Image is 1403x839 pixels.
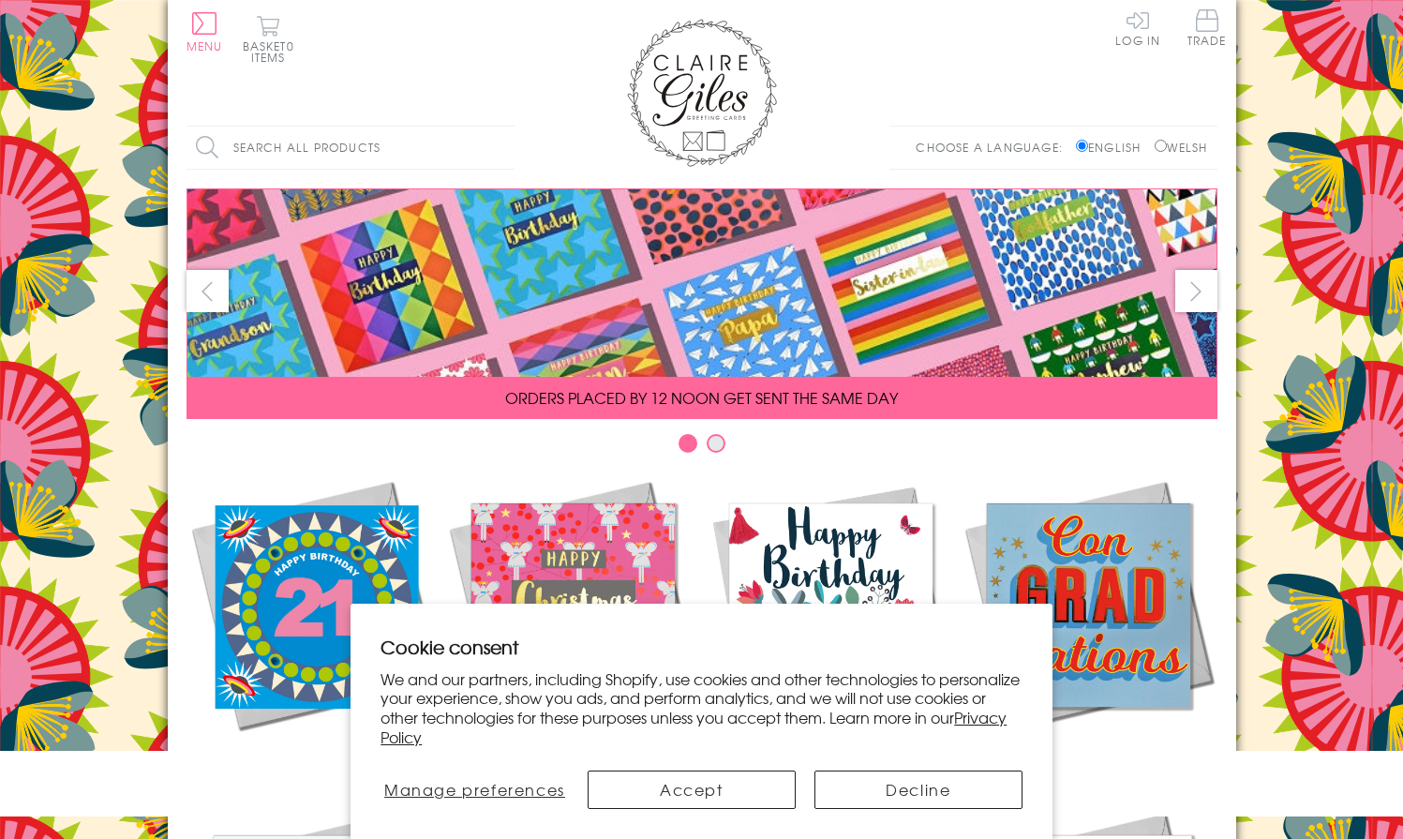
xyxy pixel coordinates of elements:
[381,771,568,809] button: Manage preferences
[187,270,229,312] button: prev
[187,127,515,169] input: Search all products
[381,669,1022,747] p: We and our partners, including Shopify, use cookies and other technologies to personalize your ex...
[1076,140,1088,152] input: English
[187,433,1217,462] div: Carousel Pagination
[1076,139,1150,156] label: English
[505,386,898,409] span: ORDERS PLACED BY 12 NOON GET SENT THE SAME DAY
[702,476,960,771] a: Birthdays
[243,15,294,63] button: Basket0 items
[679,434,697,453] button: Carousel Page 1 (Current Slide)
[960,476,1217,771] a: Academic
[187,476,444,771] a: New Releases
[1115,9,1160,46] a: Log In
[1187,9,1227,46] span: Trade
[588,771,796,809] button: Accept
[1040,748,1137,771] span: Academic
[251,37,294,66] span: 0 items
[1155,139,1208,156] label: Welsh
[444,476,702,771] a: Christmas
[1187,9,1227,50] a: Trade
[187,37,223,54] span: Menu
[916,139,1072,156] p: Choose a language:
[496,127,515,169] input: Search
[1175,270,1217,312] button: next
[381,634,1022,660] h2: Cookie consent
[187,12,223,52] button: Menu
[381,706,1007,748] a: Privacy Policy
[1155,140,1167,152] input: Welsh
[814,771,1022,809] button: Decline
[384,778,565,801] span: Manage preferences
[253,748,376,771] span: New Releases
[627,19,777,167] img: Claire Giles Greetings Cards
[707,434,725,453] button: Carousel Page 2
